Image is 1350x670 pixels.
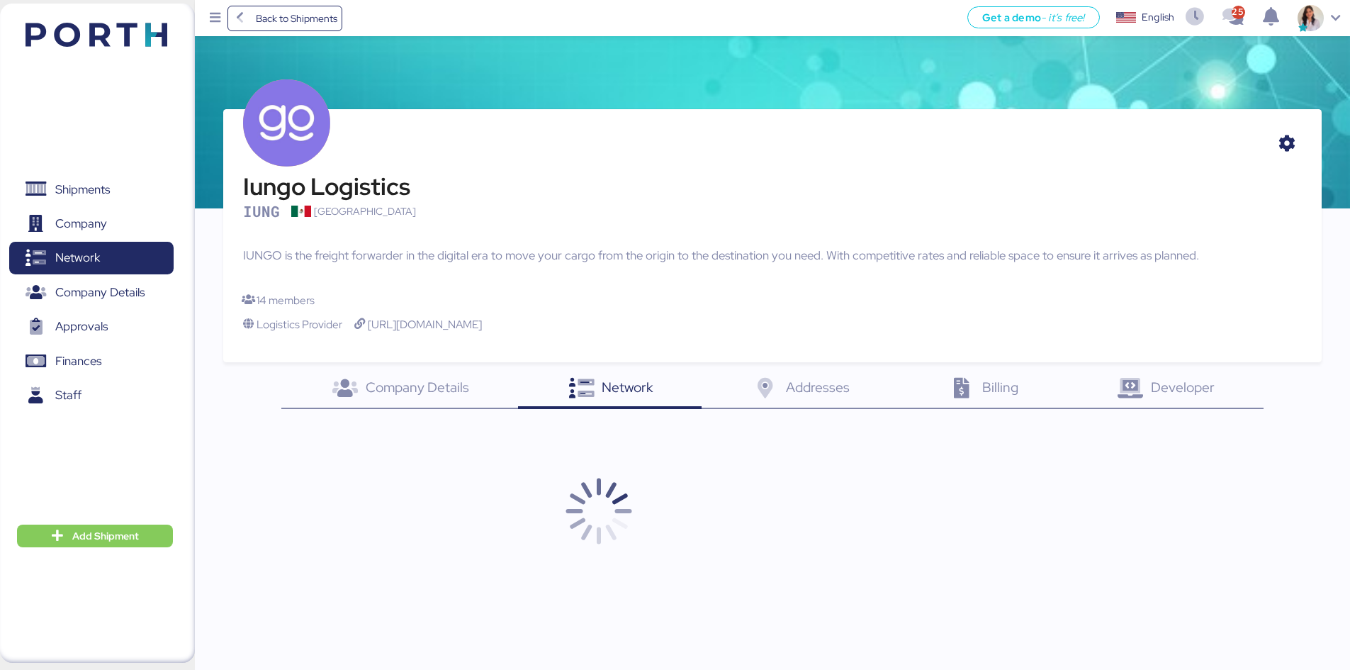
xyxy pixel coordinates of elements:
a: Finances [9,345,174,378]
span: Billing [982,378,1018,396]
a: Back to Shipments [227,6,343,31]
a: Company [9,208,174,240]
span: Addresses [786,378,850,396]
span: Network [55,247,100,268]
a: Approvals [9,311,174,343]
span: Logistics Provider [257,317,342,332]
span: Finances [55,351,101,372]
span: Staff [55,385,81,406]
span: Company [55,213,107,234]
span: Add Shipment [72,527,139,545]
span: Back to Shipments [256,10,337,27]
span: [GEOGRAPHIC_DATA] [314,204,416,227]
span: 14 members [257,293,315,308]
div: IUNGO is the freight forwarder in the digital era to move your cargo from the origin to the desti... [243,247,1302,264]
button: Menu [203,6,227,30]
a: Shipments [9,173,174,206]
span: Shipments [55,179,110,200]
div: English [1142,10,1174,25]
a: Network [9,242,174,274]
div: Iungo Logistics [243,175,416,199]
span: Developer [1151,378,1215,396]
span: Approvals [55,316,108,337]
a: [URL][DOMAIN_NAME] [354,317,482,332]
span: Company Details [55,282,145,303]
a: Staff [9,379,174,412]
span: Company Details [366,378,469,396]
button: Add Shipment [17,525,173,547]
a: Company Details [9,277,174,309]
div: IUNG [243,204,280,219]
span: Network [602,378,653,396]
